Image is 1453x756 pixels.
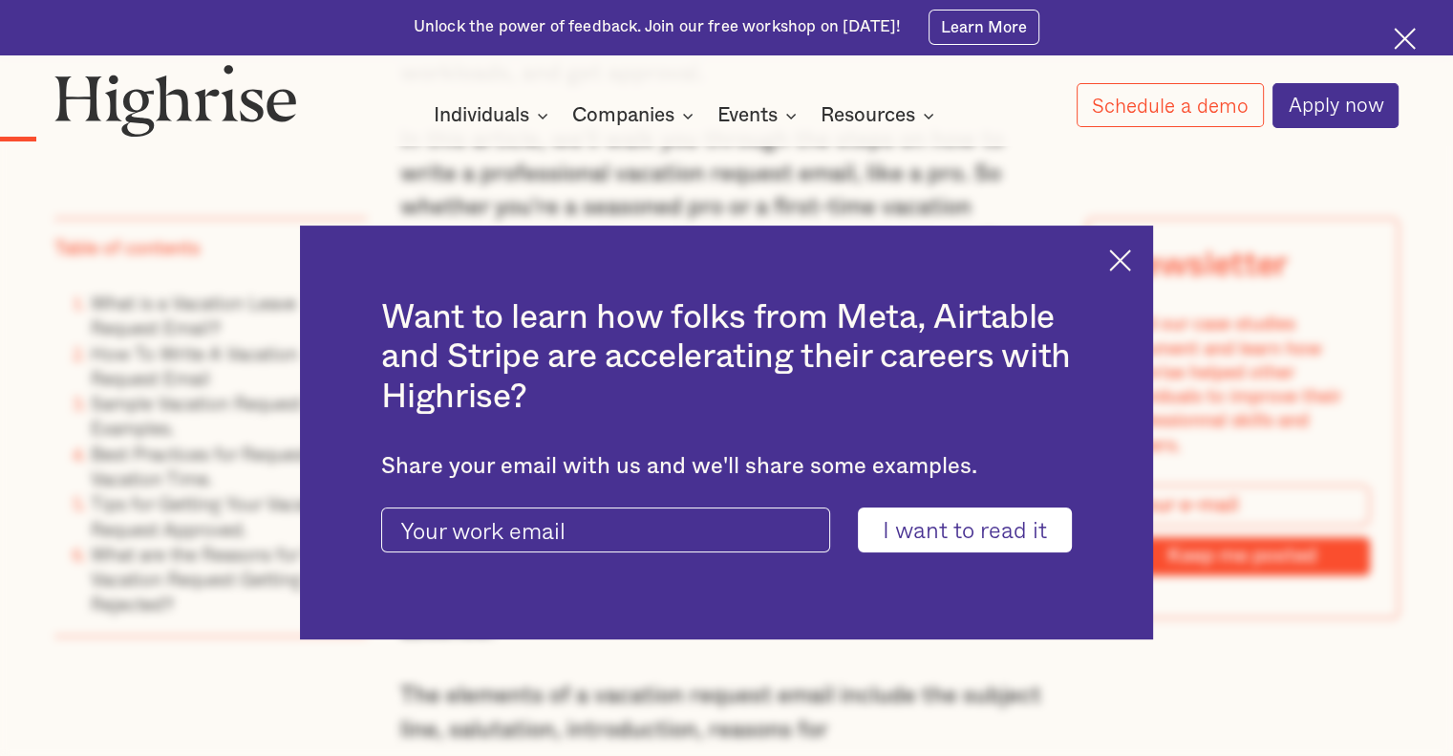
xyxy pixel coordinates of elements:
[381,453,1071,480] div: Share your email with us and we'll share some examples.
[572,104,674,127] div: Companies
[572,104,699,127] div: Companies
[821,104,940,127] div: Resources
[434,104,554,127] div: Individuals
[414,16,901,38] div: Unlock the power of feedback. Join our free workshop on [DATE]!
[1077,83,1264,127] a: Schedule a demo
[1109,249,1131,271] img: Cross icon
[1272,83,1399,128] a: Apply now
[381,508,1071,553] form: current-ascender-blog-article-modal-form
[821,104,915,127] div: Resources
[434,104,529,127] div: Individuals
[717,104,802,127] div: Events
[54,64,297,138] img: Highrise logo
[1394,28,1416,50] img: Cross icon
[381,508,830,553] input: Your work email
[929,10,1040,44] a: Learn More
[717,104,778,127] div: Events
[858,508,1072,553] input: I want to read it
[381,298,1071,417] h2: Want to learn how folks from Meta, Airtable and Stripe are accelerating their careers with Highrise?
